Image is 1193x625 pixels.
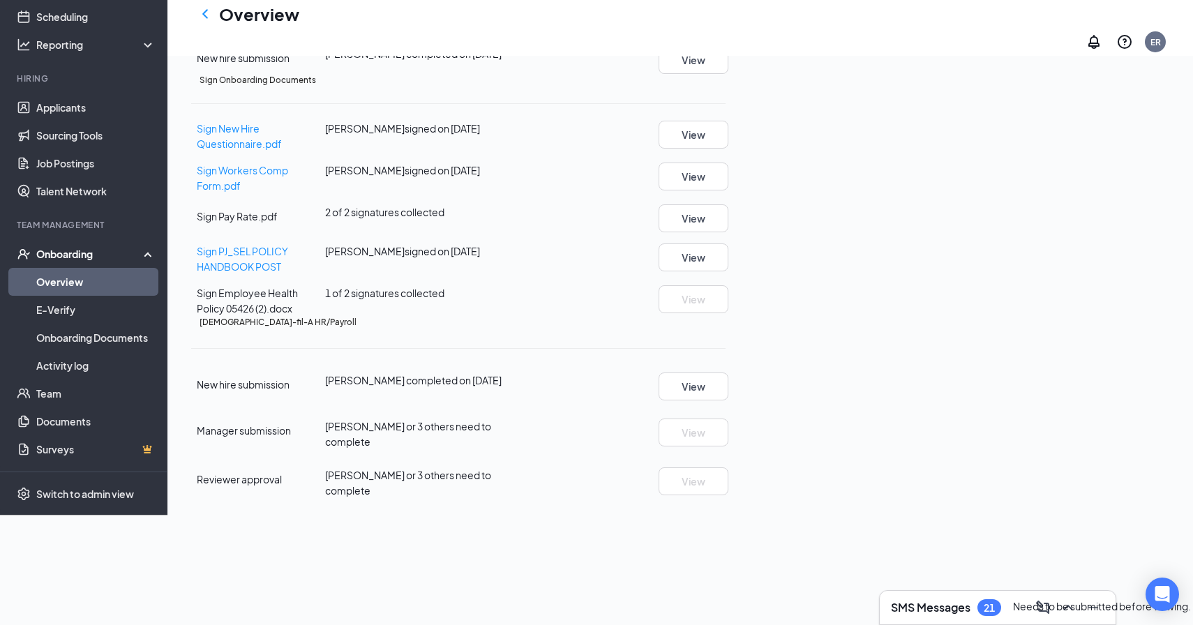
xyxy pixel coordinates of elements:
[1013,598,1191,614] p: Needs to be submitted before viewing.
[197,424,291,437] span: Manager submission
[36,435,156,463] a: SurveysCrown
[36,324,156,352] a: Onboarding Documents
[325,420,491,448] span: [PERSON_NAME] or 3 others need to complete
[1082,596,1104,619] button: Minimize
[36,93,156,121] a: Applicants
[197,122,282,150] a: Sign New Hire Questionnaire.pdf
[36,379,156,407] a: Team
[325,163,503,178] div: [PERSON_NAME] signed on [DATE]
[1086,33,1102,50] svg: Notifications
[197,287,298,315] span: Sign Employee Health Policy 05426 (2).docx
[36,407,156,435] a: Documents
[659,163,728,190] button: View
[17,73,153,84] div: Hiring
[219,2,299,26] h1: Overview
[325,206,444,218] span: 2 of 2 signatures collected
[1057,596,1079,619] button: ChevronUp
[325,121,503,136] div: [PERSON_NAME] signed on [DATE]
[325,47,502,60] span: [PERSON_NAME] completed on [DATE]
[36,3,156,31] a: Scheduling
[17,219,153,231] div: Team Management
[659,204,728,232] button: View
[36,121,156,149] a: Sourcing Tools
[325,243,503,259] div: [PERSON_NAME] signed on [DATE]
[197,473,282,485] span: Reviewer approval
[197,245,288,273] a: Sign PJ_SEL POLICY HANDBOOK POST
[984,602,995,614] div: 21
[17,487,31,501] svg: Settings
[659,285,728,313] button: View
[1116,33,1133,50] svg: QuestionInfo
[197,210,278,223] span: Sign Pay Rate.pdf
[325,287,444,299] span: 1 of 2 signatures collected
[36,352,156,379] a: Activity log
[197,52,290,64] span: New hire submission
[36,268,156,296] a: Overview
[325,469,491,497] span: [PERSON_NAME] or 3 others need to complete
[1032,596,1054,619] button: ComposeMessage
[36,296,156,324] a: E-Verify
[17,38,31,52] svg: Analysis
[200,316,357,329] h5: [DEMOGRAPHIC_DATA]-fil-A HR/Payroll
[1146,578,1179,611] div: Open Intercom Messenger
[1150,36,1161,48] div: ER
[659,467,728,495] button: View
[197,378,290,391] span: New hire submission
[36,177,156,205] a: Talent Network
[891,600,970,615] h3: SMS Messages
[659,46,728,74] button: View
[17,247,31,261] svg: UserCheck
[36,38,156,52] div: Reporting
[36,487,134,501] div: Switch to admin view
[197,164,288,192] a: Sign Workers Comp Form.pdf
[36,247,144,261] div: Onboarding
[200,74,316,86] h5: Sign Onboarding Documents
[325,374,502,386] span: [PERSON_NAME] completed on [DATE]
[659,419,728,446] button: View
[659,372,728,400] button: View
[659,121,728,149] button: View
[659,243,728,271] button: View
[36,149,156,177] a: Job Postings
[197,6,213,22] svg: ChevronLeft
